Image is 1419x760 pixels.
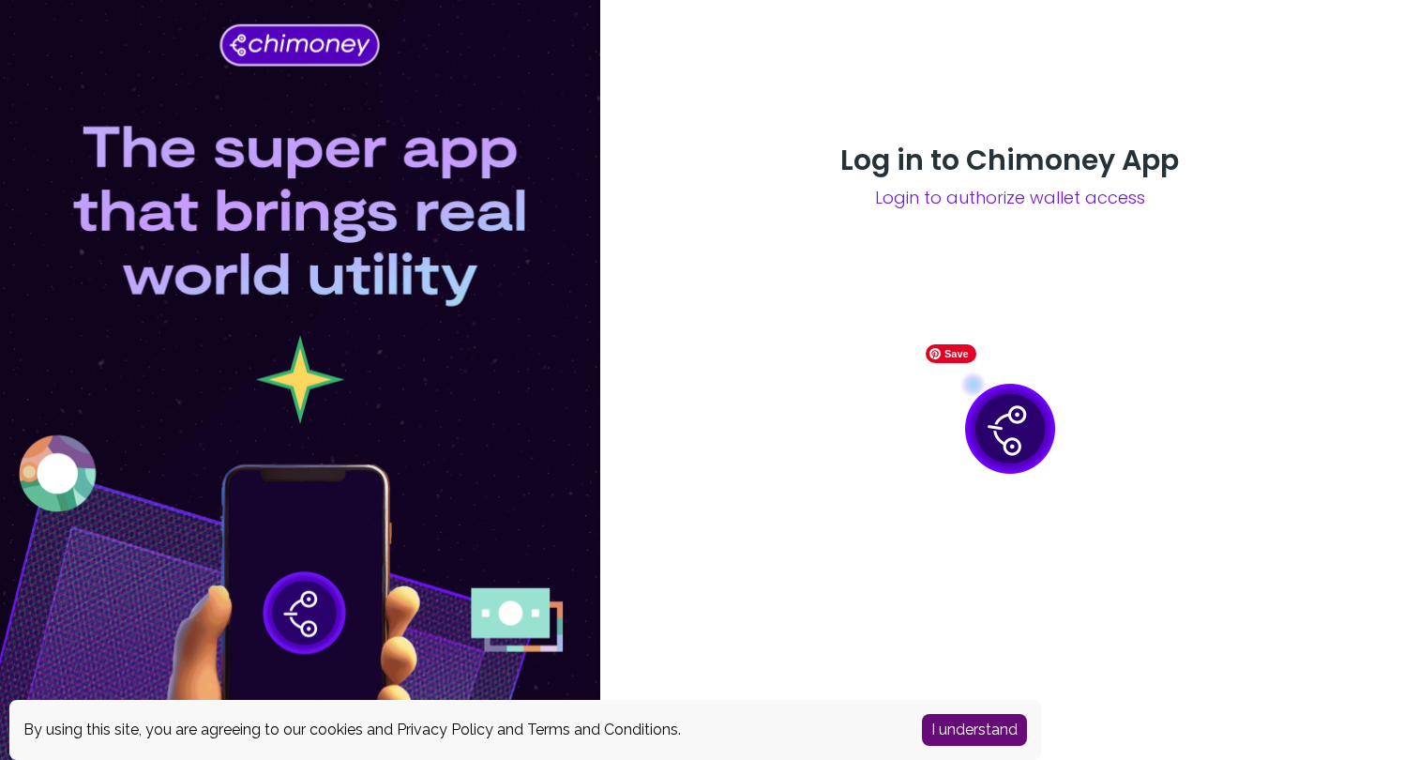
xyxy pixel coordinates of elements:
a: Terms and Conditions [527,721,678,738]
div: By using this site, you are agreeing to our cookies and and . [23,719,894,741]
span: Save [926,344,976,363]
a: Privacy Policy [397,721,493,738]
span: Login to authorize wallet access [808,185,1213,211]
img: chimoney-app-loader.gif [916,335,1104,523]
h3: Log in to Chimoney App [808,144,1213,177]
button: Accept cookies [922,714,1027,746]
